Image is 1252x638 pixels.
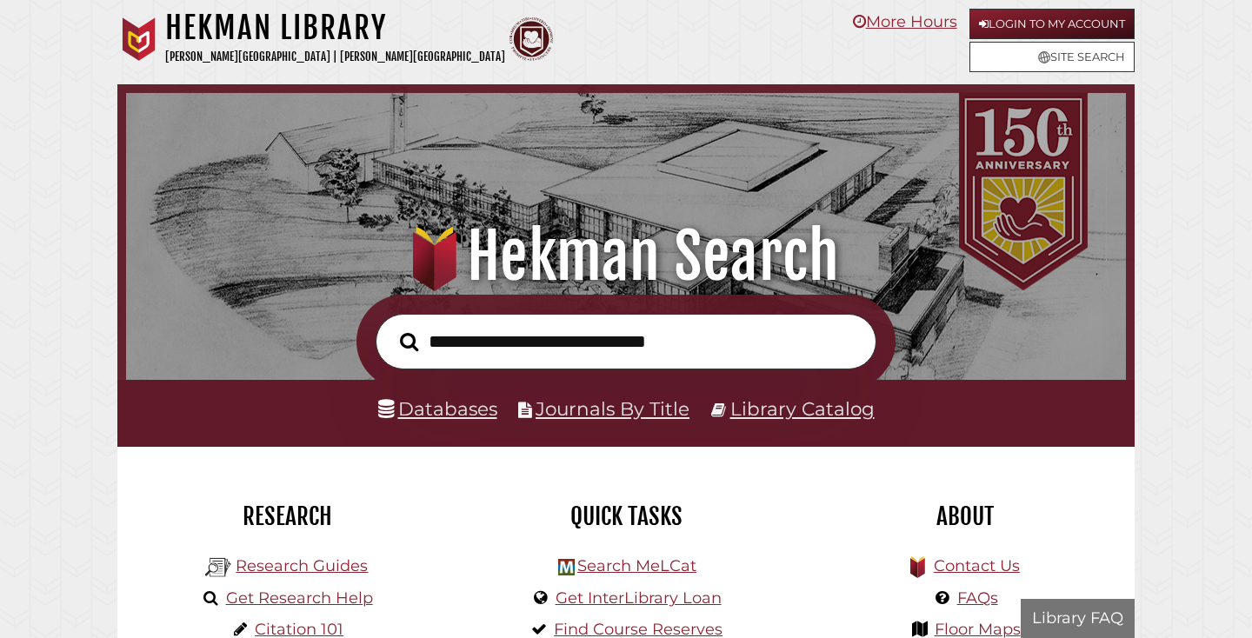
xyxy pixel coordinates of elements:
h2: Quick Tasks [469,502,782,531]
a: Login to My Account [969,9,1135,39]
h2: About [809,502,1122,531]
h2: Research [130,502,443,531]
i: Search [400,331,418,351]
a: Library Catalog [730,397,875,420]
a: Databases [378,397,497,420]
a: Search MeLCat [577,556,696,575]
h1: Hekman Library [165,9,505,47]
a: FAQs [957,588,998,608]
a: Get InterLibrary Loan [556,588,722,608]
a: More Hours [853,12,957,31]
a: Research Guides [236,556,368,575]
img: Hekman Library Logo [205,555,231,581]
a: Contact Us [934,556,1020,575]
p: [PERSON_NAME][GEOGRAPHIC_DATA] | [PERSON_NAME][GEOGRAPHIC_DATA] [165,47,505,67]
h1: Hekman Search [145,218,1108,295]
img: Calvin Theological Seminary [509,17,553,61]
a: Site Search [969,42,1135,72]
img: Calvin University [117,17,161,61]
a: Journals By Title [536,397,689,420]
button: Search [391,328,427,356]
img: Hekman Library Logo [558,559,575,575]
a: Get Research Help [226,588,373,608]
